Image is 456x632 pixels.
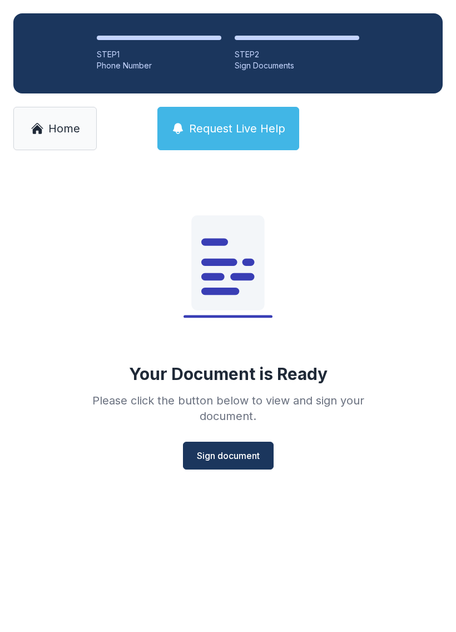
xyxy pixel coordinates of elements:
[68,393,388,424] div: Please click the button below to view and sign your document.
[48,121,80,136] span: Home
[129,364,328,384] div: Your Document is Ready
[197,449,260,462] span: Sign document
[97,49,221,60] div: STEP 1
[235,60,359,71] div: Sign Documents
[235,49,359,60] div: STEP 2
[189,121,285,136] span: Request Live Help
[97,60,221,71] div: Phone Number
